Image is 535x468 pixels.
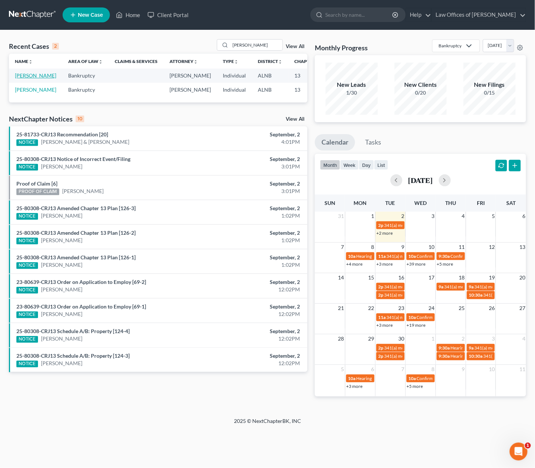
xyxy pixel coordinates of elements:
span: Tue [386,200,395,206]
span: 341(a) meeting for [PERSON_NAME] & [PERSON_NAME] [384,345,496,351]
a: +3 more [346,383,363,389]
span: 27 [519,304,526,313]
a: +19 more [407,322,426,328]
a: 25-81733-CRJ13 Recommendation [20] [16,131,108,137]
a: +3 more [377,261,393,267]
span: 2p [379,345,384,351]
span: 11 [519,365,526,374]
span: 9a [439,284,444,290]
a: [PERSON_NAME] & [PERSON_NAME] [41,138,130,146]
span: 31 [338,212,345,221]
span: Hearing for [PERSON_NAME] [357,376,415,381]
a: [PERSON_NAME] [41,237,82,244]
a: Districtunfold_more [258,58,282,64]
span: 8 [371,243,375,252]
i: unfold_more [98,60,103,64]
span: 6 [522,212,526,221]
span: 1 [431,334,436,343]
a: 25-80308-CRJ13 Schedule A/B: Property [124-3] [16,352,130,359]
div: September, 2 [210,254,300,261]
td: Individual [217,83,252,97]
span: 9 [401,243,405,252]
span: 10:30a [469,292,483,298]
a: 25-80308-CRJ13 Notice of Incorrect Event/Filing [16,156,130,162]
span: 10a [409,314,416,320]
a: Typeunfold_more [223,58,238,64]
span: 15 [368,273,375,282]
span: 8 [431,365,436,374]
div: 0/15 [463,89,516,97]
div: New Leads [326,80,378,89]
span: 341(a) meeting for [PERSON_NAME] [384,353,456,359]
div: NOTICE [16,262,38,269]
span: 341(a) meeting for [PERSON_NAME] [384,284,456,290]
span: 2p [379,353,384,359]
div: NOTICE [16,336,38,343]
a: +39 more [407,261,426,267]
a: Client Portal [144,8,192,22]
a: [PERSON_NAME] [41,335,82,342]
span: 7 [341,243,345,252]
span: 9:30a [439,253,450,259]
a: Calendar [315,134,355,151]
a: Nameunfold_more [15,58,33,64]
a: [PERSON_NAME] [41,261,82,269]
span: 17 [428,273,436,282]
input: Search by name... [325,8,393,22]
a: [PERSON_NAME] [15,72,56,79]
span: 3 [431,212,436,221]
td: Bankruptcy [62,83,109,97]
span: 341(a) meeting for [PERSON_NAME] [387,314,459,320]
div: 12:02PM [210,335,300,342]
span: 21 [338,304,345,313]
span: 4 [522,334,526,343]
div: NOTICE [16,139,38,146]
div: September, 2 [210,229,300,237]
span: Confirmation hearing for [PERSON_NAME] [417,253,501,259]
div: 3:01PM [210,163,300,170]
span: 20 [519,273,526,282]
span: 1 [371,212,375,221]
span: 24 [428,304,436,313]
span: Sun [325,200,335,206]
a: 25-80308-CRJ13 Schedule A/B: Property [124-4] [16,328,130,334]
span: Hearing for [PERSON_NAME] [451,345,509,351]
span: 7 [401,365,405,374]
div: 12:02PM [210,310,300,318]
i: unfold_more [193,60,198,64]
span: 26 [488,304,496,313]
div: 12:02PM [210,360,300,367]
button: week [340,160,359,170]
div: September, 2 [210,328,300,335]
span: 11a [379,314,386,320]
td: Bankruptcy [62,69,109,82]
div: 1/30 [326,89,378,97]
div: 12:02PM [210,286,300,293]
div: 0/20 [395,89,447,97]
a: +4 more [346,261,363,267]
h2: [DATE] [408,176,433,184]
span: Fri [477,200,485,206]
a: [PERSON_NAME] [41,163,82,170]
iframe: Intercom live chat [510,443,528,461]
span: 6 [371,365,375,374]
span: 11 [458,243,466,252]
span: 2p [379,222,384,228]
td: Individual [217,69,252,82]
div: Recent Cases [9,42,59,51]
span: 25 [458,304,466,313]
div: September, 2 [210,352,300,360]
span: Thu [445,200,456,206]
a: [PERSON_NAME] [15,86,56,93]
div: 1:02PM [210,237,300,244]
span: New Case [78,12,103,18]
div: Bankruptcy [439,42,462,49]
a: 25-80308-CRJ13 Amended Chapter 13 Plan [126-2] [16,230,136,236]
input: Search by name... [230,39,282,50]
span: 30 [398,334,405,343]
span: 341(a) meeting for [PERSON_NAME] [387,253,459,259]
span: 341(a) meeting for [PERSON_NAME] [PERSON_NAME] [384,222,492,228]
td: 13 [288,69,326,82]
span: 2p [379,292,384,298]
a: Attorneyunfold_more [170,58,198,64]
